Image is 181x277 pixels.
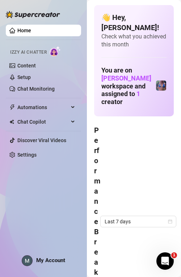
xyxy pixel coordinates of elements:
[17,28,31,33] a: Home
[50,46,61,57] img: AI Chatter
[101,12,167,33] h4: 👋 Hey, [PERSON_NAME] !
[17,137,66,143] a: Discover Viral Videos
[10,49,47,56] span: Izzy AI Chatter
[36,257,65,264] span: My Account
[6,11,60,18] img: logo-BBDzfeDw.svg
[136,90,140,98] span: 1
[9,119,14,124] img: Chat Copilot
[105,216,172,227] span: Last 7 days
[17,116,69,128] span: Chat Copilot
[101,66,156,106] h1: You are on workspace and assigned to creator
[156,252,174,270] iframe: Intercom live chat
[17,86,55,92] a: Chat Monitoring
[156,80,166,91] img: Jaylie
[101,33,167,49] span: Check what you achieved this month
[17,102,69,113] span: Automations
[171,252,177,258] span: 1
[22,256,32,266] img: ACg8ocLEUq6BudusSbFUgfJHT7ol7Uq-BuQYr5d-mnjl9iaMWv35IQ=s96-c
[17,74,31,80] a: Setup
[17,63,36,69] a: Content
[9,104,15,110] span: thunderbolt
[17,152,37,158] a: Settings
[101,74,151,82] span: [PERSON_NAME]
[168,219,172,224] span: calendar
